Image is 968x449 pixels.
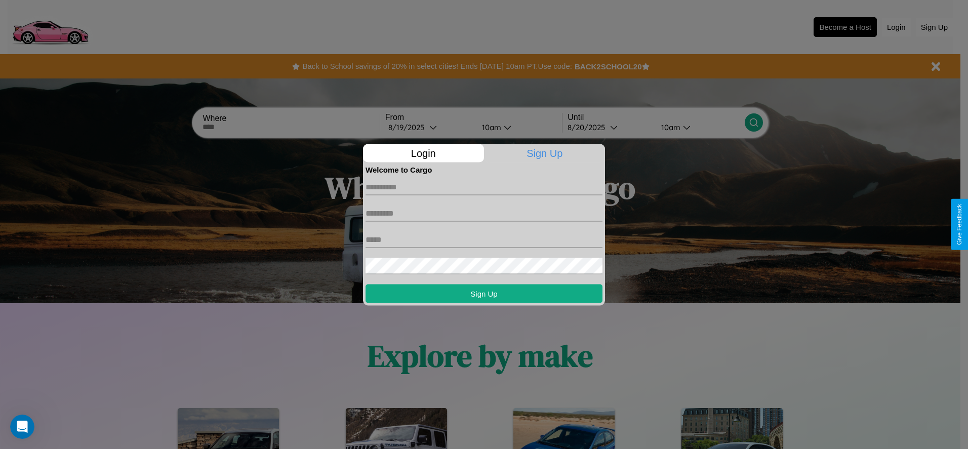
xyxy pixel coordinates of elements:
[956,204,963,245] div: Give Feedback
[363,144,484,162] p: Login
[366,165,602,174] h4: Welcome to Cargo
[485,144,606,162] p: Sign Up
[10,415,34,439] iframe: Intercom live chat
[366,284,602,303] button: Sign Up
